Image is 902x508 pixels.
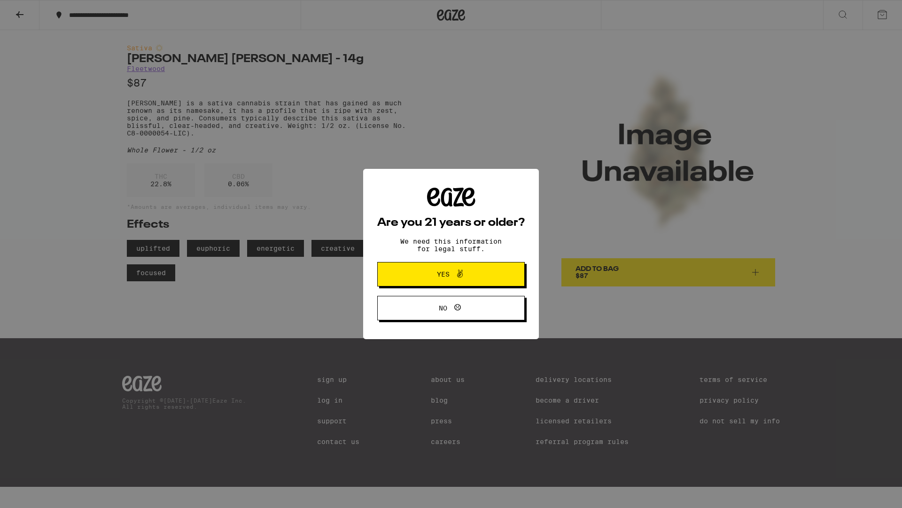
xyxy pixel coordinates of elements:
[439,305,447,311] span: No
[377,296,525,320] button: No
[377,262,525,286] button: Yes
[377,217,525,229] h2: Are you 21 years or older?
[392,238,510,253] p: We need this information for legal stuff.
[437,271,450,278] span: Yes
